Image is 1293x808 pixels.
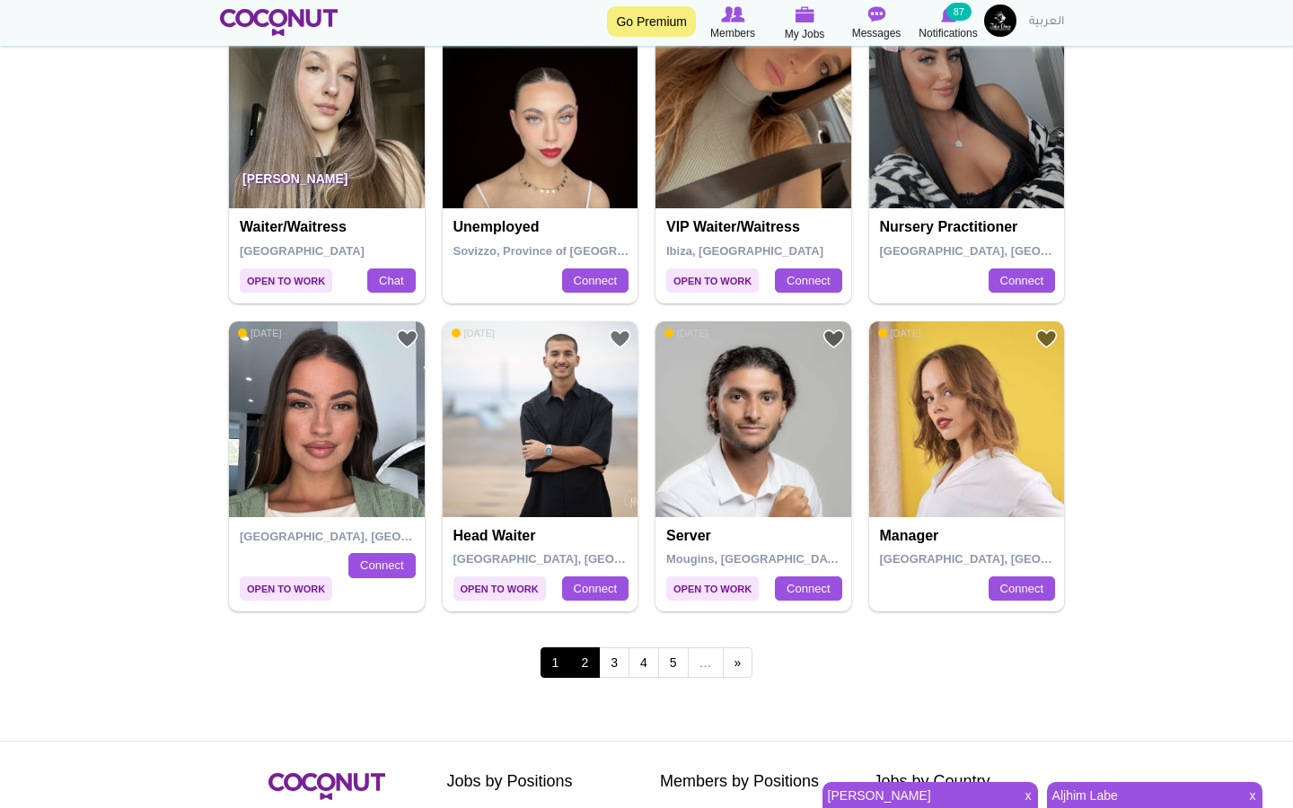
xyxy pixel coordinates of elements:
[238,327,282,339] span: [DATE]
[989,268,1055,294] a: Connect
[666,576,759,601] span: Open to Work
[666,528,845,544] h4: Server
[562,576,629,602] a: Connect
[240,219,418,235] h4: Waiter/Waitress
[775,268,841,294] a: Connect
[453,576,546,601] span: Open to Work
[599,647,629,678] a: 3
[1035,328,1058,350] a: Add to Favourites
[1019,783,1038,808] span: x
[1047,783,1239,808] a: Aljhim Labe
[1020,4,1073,40] a: العربية
[852,24,902,42] span: Messages
[396,328,418,350] a: Add to Favourites
[769,4,840,43] a: My Jobs My Jobs
[240,576,332,601] span: Open to Work
[660,773,847,791] h2: Members by Positions
[562,268,629,294] a: Connect
[607,6,696,37] a: Go Premium
[874,773,1060,791] h2: Jobs by Country
[878,327,922,339] span: [DATE]
[688,647,724,678] span: …
[697,4,769,42] a: Browse Members Members
[240,530,496,543] span: [GEOGRAPHIC_DATA], [GEOGRAPHIC_DATA]
[919,24,977,42] span: Notifications
[240,268,332,293] span: Open to Work
[840,4,912,42] a: Messages Messages
[941,6,956,22] img: Notifications
[367,268,415,294] a: Chat
[666,552,846,566] span: Mougins, [GEOGRAPHIC_DATA]
[775,576,841,602] a: Connect
[348,553,415,578] a: Connect
[453,219,632,235] h4: Unemployed
[658,647,689,678] a: 5
[453,552,709,566] span: [GEOGRAPHIC_DATA], [GEOGRAPHIC_DATA]
[785,25,825,43] span: My Jobs
[453,528,632,544] h4: Head Waiter
[268,773,385,800] img: Coconut
[822,328,845,350] a: Add to Favourites
[666,219,845,235] h4: VIP Waiter/Waitress
[666,244,823,258] span: Ibiza, [GEOGRAPHIC_DATA]
[946,3,972,21] small: 87
[867,6,885,22] img: Messages
[629,647,659,678] a: 4
[452,327,496,339] span: [DATE]
[880,528,1059,544] h4: manager
[880,244,1136,258] span: [GEOGRAPHIC_DATA], [GEOGRAPHIC_DATA]
[447,773,634,791] h2: Jobs by Positions
[541,647,571,678] span: 1
[609,328,631,350] a: Add to Favourites
[664,327,708,339] span: [DATE]
[710,24,755,42] span: Members
[880,552,1136,566] span: [GEOGRAPHIC_DATA], [GEOGRAPHIC_DATA]
[453,244,695,258] span: Sovizzo, Province of [GEOGRAPHIC_DATA]
[220,9,338,36] img: Home
[822,783,1015,808] a: [PERSON_NAME]
[240,244,365,258] span: [GEOGRAPHIC_DATA]
[912,4,984,42] a: Notifications Notifications 87
[721,6,744,22] img: Browse Members
[989,576,1055,602] a: Connect
[880,219,1059,235] h4: Nursery practitioner
[723,647,753,678] a: next ›
[1244,783,1262,808] span: x
[569,647,600,678] a: 2
[229,158,425,208] p: [PERSON_NAME]
[666,268,759,293] span: Open to Work
[795,6,814,22] img: My Jobs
